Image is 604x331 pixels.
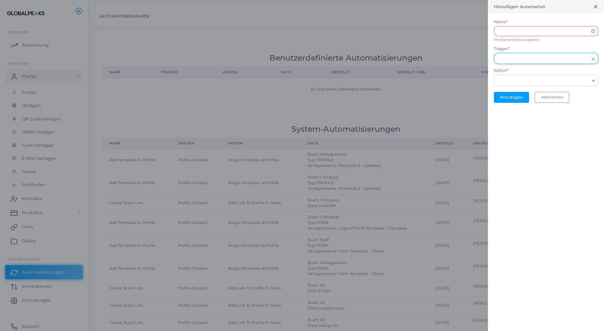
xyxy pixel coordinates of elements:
[494,46,510,52] label: Trigger
[494,37,598,42] div: The Name field is required
[494,68,508,74] label: Aktion
[494,53,598,64] div: Search for option
[494,75,598,86] div: Search for option
[497,55,589,62] input: Search for option
[497,77,589,85] input: Search for option
[494,92,529,102] button: Hinzufügen
[535,92,569,102] button: Abbrechen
